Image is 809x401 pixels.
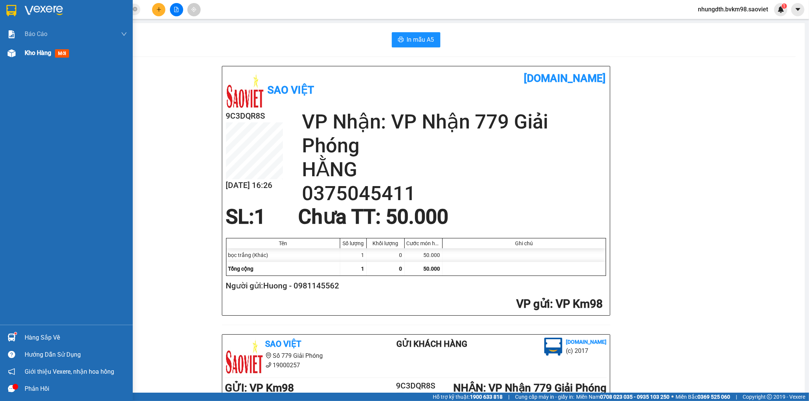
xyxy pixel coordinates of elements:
button: aim [187,3,201,16]
div: 0 [367,248,405,262]
span: | [736,393,737,401]
span: 0 [399,266,402,272]
span: printer [398,36,404,44]
span: Tổng cộng [228,266,254,272]
span: environment [265,352,272,359]
span: phone [265,362,272,368]
span: Báo cáo [25,29,47,39]
div: Tên [228,240,338,246]
span: file-add [174,7,179,12]
span: 1 [254,205,266,229]
span: message [8,385,15,392]
span: Cung cấp máy in - giấy in: [515,393,574,401]
strong: 0708 023 035 - 0935 103 250 [600,394,669,400]
span: close-circle [133,6,137,13]
div: Phản hồi [25,383,127,395]
span: 1 [361,266,364,272]
span: close-circle [133,7,137,11]
div: Chưa TT : 50.000 [294,205,453,228]
sup: 1 [14,332,17,335]
div: Số lượng [342,240,364,246]
button: file-add [170,3,183,16]
img: logo.jpg [544,338,562,356]
img: solution-icon [8,30,16,38]
div: bọc trắng (Khác) [226,248,340,262]
span: ⚪️ [671,395,674,398]
button: plus [152,3,165,16]
span: Hỗ trợ kỹ thuật: [433,393,503,401]
b: [DOMAIN_NAME] [566,339,607,345]
li: (c) 2017 [566,346,607,356]
span: copyright [767,394,772,399]
div: 1 [340,248,367,262]
span: question-circle [8,351,15,358]
span: mới [55,49,69,58]
span: | [508,393,509,401]
sup: 1 [782,3,787,9]
span: down [121,31,127,37]
b: [DOMAIN_NAME] [524,72,606,85]
img: icon-new-feature [778,6,784,13]
h2: : VP Km98 [226,296,603,312]
button: caret-down [791,3,804,16]
h2: 9C3DQR8S [384,380,448,392]
h2: VP Nhận: VP Nhận 779 Giải Phóng [302,110,606,158]
span: notification [8,368,15,375]
h2: [DATE] 16:26 [226,179,283,192]
span: 1 [783,3,785,9]
span: Miền Bắc [675,393,730,401]
img: warehouse-icon [8,49,16,57]
span: SL: [226,205,254,229]
strong: 0369 525 060 [697,394,730,400]
div: Ghi chú [445,240,604,246]
img: logo.jpg [226,72,264,110]
span: 50.000 [424,266,440,272]
b: Gửi khách hàng [396,339,467,349]
b: GỬI : VP Km98 [225,382,294,394]
img: warehouse-icon [8,334,16,341]
h2: 0375045411 [302,182,606,205]
span: Kho hàng [25,49,51,56]
img: logo-vxr [6,5,16,16]
img: logo.jpg [225,338,263,376]
h2: HẰNG [302,158,606,182]
div: Khối lượng [369,240,402,246]
span: Miền Nam [576,393,669,401]
strong: 1900 633 818 [470,394,503,400]
li: Số 779 Giải Phóng [225,351,366,360]
div: 50.000 [405,248,443,262]
h2: 9C3DQR8S [226,110,283,122]
span: VP gửi [517,297,550,310]
div: Hướng dẫn sử dụng [25,349,127,360]
span: aim [191,7,196,12]
span: caret-down [795,6,801,13]
h2: Người gửi: Huong - 0981145562 [226,280,603,292]
span: Giới thiệu Vexere, nhận hoa hồng [25,367,114,376]
li: 19000257 [225,360,366,370]
span: plus [156,7,162,12]
div: Cước món hàng [407,240,440,246]
div: Hàng sắp về [25,332,127,343]
b: Sao Việt [268,84,314,96]
button: printerIn mẫu A5 [392,32,440,47]
span: In mẫu A5 [407,35,434,44]
b: Sao Việt [265,339,302,349]
b: NHẬN : VP Nhận 779 Giải Phóng [453,382,606,394]
span: nhungdth.bvkm98.saoviet [692,5,774,14]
